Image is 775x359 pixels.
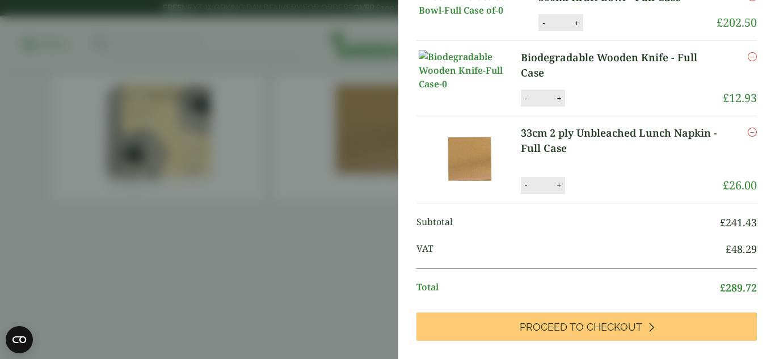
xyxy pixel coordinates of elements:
button: - [521,94,530,103]
bdi: 26.00 [723,178,757,193]
button: + [571,18,583,28]
a: 33cm 2 ply Unbleached Lunch Napkin - Full Case [521,125,723,156]
span: £ [720,216,726,229]
span: £ [720,281,726,294]
bdi: 241.43 [720,216,757,229]
button: Open CMP widget [6,326,33,353]
span: £ [726,242,731,256]
span: Proceed to Checkout [520,321,642,333]
a: Remove this item [748,50,757,64]
span: £ [723,178,729,193]
img: 33cm 2 ply Unbleached Napkin-Full Case-0 [419,125,521,193]
span: £ [723,90,729,105]
bdi: 48.29 [726,242,757,256]
img: Biodegradable Wooden Knife-Full Case-0 [419,50,521,91]
a: Biodegradable Wooden Knife - Full Case [521,50,723,81]
a: Proceed to Checkout [416,312,757,341]
span: Subtotal [416,215,720,230]
bdi: 289.72 [720,281,757,294]
span: VAT [416,242,726,257]
span: Total [416,280,720,295]
button: + [553,94,565,103]
button: - [521,180,530,190]
bdi: 12.93 [723,90,757,105]
a: Remove this item [748,125,757,139]
button: - [539,18,548,28]
span: £ [717,15,723,30]
button: + [553,180,565,190]
bdi: 202.50 [717,15,757,30]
